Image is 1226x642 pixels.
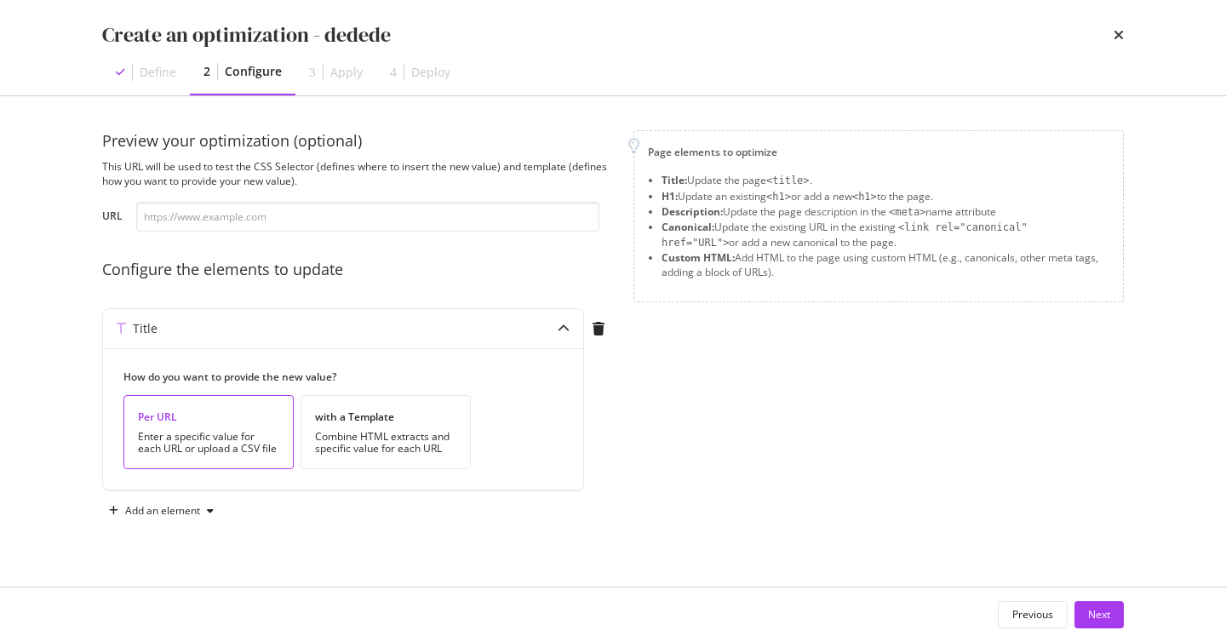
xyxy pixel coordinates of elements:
[662,250,1109,279] li: Add HTML to the page using custom HTML (e.g., canonicals, other meta tags, adding a block of URLs).
[315,410,456,424] div: with a Template
[136,202,599,232] input: https://www.example.com
[662,189,1109,204] li: Update an existing or add a new to the page.
[102,209,123,227] label: URL
[852,191,877,203] span: <h1>
[662,204,1109,220] li: Update the page description in the name attribute
[102,497,221,524] button: Add an element
[102,130,613,152] div: Preview your optimization (optional)
[330,64,363,81] div: Apply
[102,259,613,281] div: Configure the elements to update
[1088,607,1110,622] div: Next
[998,601,1068,628] button: Previous
[123,370,549,384] label: How do you want to provide the new value?
[102,20,391,49] div: Create an optimization - dedede
[662,250,735,265] strong: Custom HTML:
[225,63,282,80] div: Configure
[662,204,723,219] strong: Description:
[203,63,210,80] div: 2
[662,221,1028,249] span: <link rel="canonical" href="URL">
[102,159,613,188] div: This URL will be used to test the CSS Selector (defines where to insert the new value) and templa...
[662,189,678,203] strong: H1:
[662,173,687,187] strong: Title:
[315,431,456,455] div: Combine HTML extracts and specific value for each URL
[1012,607,1053,622] div: Previous
[1114,20,1124,49] div: times
[766,175,810,186] span: <title>
[133,320,158,337] div: Title
[140,64,176,81] div: Define
[1074,601,1124,628] button: Next
[1168,584,1209,625] iframe: Intercom live chat
[138,410,279,424] div: Per URL
[662,220,714,234] strong: Canonical:
[662,173,1109,188] li: Update the page .
[648,145,1109,159] div: Page elements to optimize
[889,206,925,218] span: <meta>
[390,64,397,81] div: 4
[138,431,279,455] div: Enter a specific value for each URL or upload a CSV file
[125,506,200,516] div: Add an element
[766,191,791,203] span: <h1>
[662,220,1109,250] li: Update the existing URL in the existing or add a new canonical to the page.
[309,64,316,81] div: 3
[411,64,450,81] div: Deploy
